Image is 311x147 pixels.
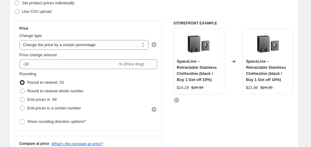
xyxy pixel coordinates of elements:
div: help [151,42,157,48]
button: What's the compare at price? [52,141,103,146]
span: Price change amount [19,53,57,57]
span: Show rounding direction options? [27,119,86,124]
h6: STOREFRONT EXAMPLE [173,21,294,26]
h3: Price [19,26,28,31]
span: Round to nearest whole number [27,89,84,93]
img: S3e3bc75432f642a9b423d415d5b02aa6J_80x.webp [256,32,280,57]
span: Use CSV upload [22,9,51,14]
h3: Compare at price [19,141,49,146]
span: % (Price drop) [119,62,144,66]
div: $21.86 [246,85,258,91]
span: Set product prices individually [22,1,75,5]
span: End prices in a certain number [27,106,81,110]
img: S3e3bc75432f642a9b423d415d5b02aa6J_80x.webp [187,32,211,57]
div: $24.29 [177,85,189,91]
input: -15 [19,59,118,69]
span: End prices in .99 [27,97,57,102]
span: SpaceLine – Retractable Stainless Clothesline (black / Buy 1 Get off 10%) [246,59,286,82]
span: Round to nearest .01 [27,80,64,85]
span: Rounding [19,72,37,76]
span: Change type [19,33,42,38]
span: SpaceLine – Retractable Stainless Clothesline (black / Buy 1 Get off 10%) [177,59,217,82]
strike: $24.29 [260,85,273,91]
strike: $26.99 [191,85,204,91]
